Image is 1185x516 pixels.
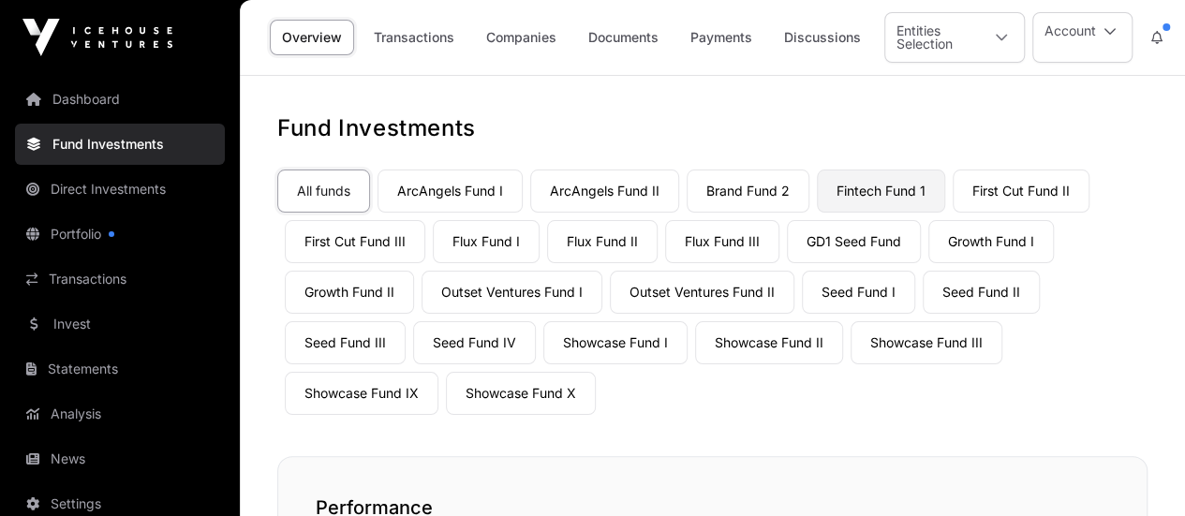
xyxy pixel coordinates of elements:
[610,271,794,314] a: Outset Ventures Fund II
[953,170,1089,213] a: First Cut Fund II
[22,19,172,56] img: Icehouse Ventures Logo
[15,258,225,300] a: Transactions
[15,169,225,210] a: Direct Investments
[543,321,688,364] a: Showcase Fund I
[15,393,225,435] a: Analysis
[802,271,915,314] a: Seed Fund I
[576,20,671,55] a: Documents
[547,220,658,263] a: Flux Fund II
[15,214,225,255] a: Portfolio
[817,170,945,213] a: Fintech Fund 1
[530,170,679,213] a: ArcAngels Fund II
[270,20,354,55] a: Overview
[15,348,225,390] a: Statements
[474,20,569,55] a: Companies
[885,13,979,62] div: Entities Selection
[378,170,523,213] a: ArcAngels Fund I
[15,79,225,120] a: Dashboard
[15,124,225,165] a: Fund Investments
[285,220,425,263] a: First Cut Fund III
[695,321,843,364] a: Showcase Fund II
[277,113,1148,143] h1: Fund Investments
[923,271,1040,314] a: Seed Fund II
[851,321,1002,364] a: Showcase Fund III
[1032,12,1133,63] button: Account
[277,170,370,213] a: All funds
[772,20,873,55] a: Discussions
[787,220,921,263] a: GD1 Seed Fund
[678,20,764,55] a: Payments
[285,372,438,415] a: Showcase Fund IX
[413,321,536,364] a: Seed Fund IV
[665,220,779,263] a: Flux Fund III
[446,372,596,415] a: Showcase Fund X
[687,170,809,213] a: Brand Fund 2
[422,271,602,314] a: Outset Ventures Fund I
[362,20,467,55] a: Transactions
[285,321,406,364] a: Seed Fund III
[433,220,540,263] a: Flux Fund I
[15,438,225,479] a: News
[1091,426,1185,516] iframe: Chat Widget
[285,271,414,314] a: Growth Fund II
[15,303,225,345] a: Invest
[928,220,1054,263] a: Growth Fund I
